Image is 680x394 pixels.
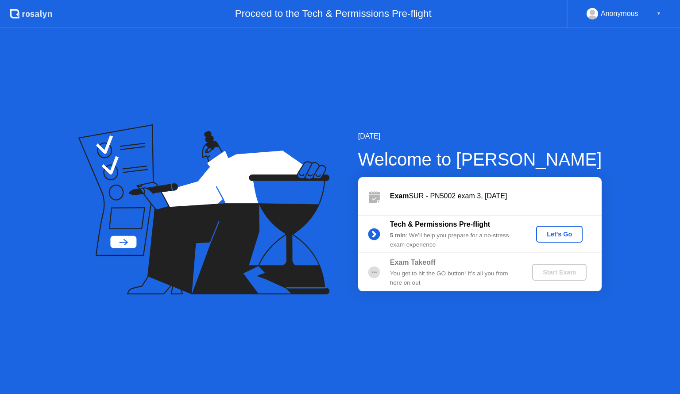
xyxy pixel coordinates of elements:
b: 5 min [390,232,406,239]
div: Start Exam [536,269,583,276]
button: Let's Go [536,226,583,243]
div: You get to hit the GO button! It’s all you from here on out [390,269,518,287]
b: Tech & Permissions Pre-flight [390,220,490,228]
div: Let's Go [540,231,579,238]
div: : We’ll help you prepare for a no-stress exam experience [390,231,518,249]
div: [DATE] [358,131,602,142]
div: ▼ [657,8,661,19]
div: Welcome to [PERSON_NAME] [358,146,602,173]
b: Exam [390,192,409,200]
div: Anonymous [601,8,638,19]
div: SUR - PN5002 exam 3, [DATE] [390,191,602,201]
b: Exam Takeoff [390,259,436,266]
button: Start Exam [532,264,587,281]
